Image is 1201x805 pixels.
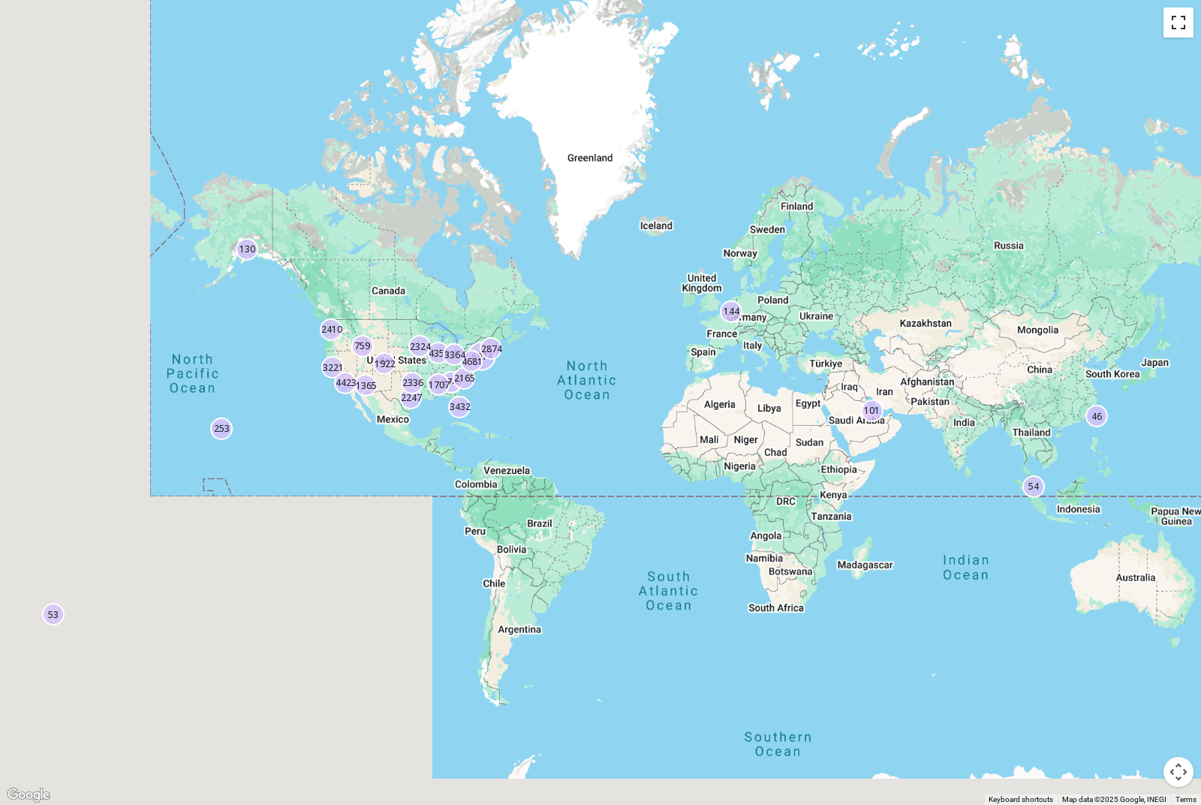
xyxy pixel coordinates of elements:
[402,376,423,389] p: 2336
[239,243,255,255] p: 130
[429,378,450,391] p: 1707
[454,372,475,384] p: 2165
[214,422,230,435] p: 253
[354,339,370,352] p: 759
[471,349,492,362] p: 6974
[321,323,342,336] p: 2410
[441,375,462,388] p: 2747
[481,342,502,355] p: 2874
[375,357,396,370] p: 1922
[323,361,344,374] p: 3221
[401,391,422,404] p: 2247
[444,348,465,361] p: 3364
[356,379,377,392] p: 1365
[410,340,431,353] p: 2324
[462,355,483,368] p: 4681
[724,305,739,318] p: 144
[429,347,450,360] p: 4353
[450,400,471,413] p: 3432
[336,376,357,389] p: 4423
